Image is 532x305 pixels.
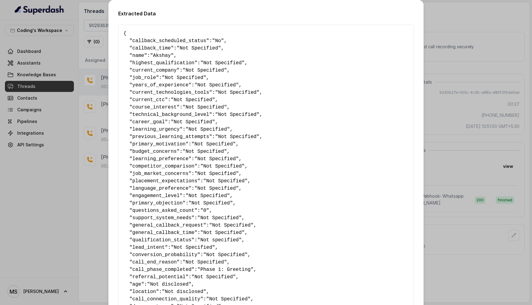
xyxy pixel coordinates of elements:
[132,141,186,147] span: primary_motivation
[162,75,206,81] span: "Not Specified"
[186,193,230,199] span: "Not Specified"
[197,267,253,272] span: "Phase 1: Greeting"
[150,53,174,58] span: "Akshay"
[132,105,177,110] span: course_interest
[197,237,242,243] span: "Not specified"
[132,164,195,169] span: competitor_comparison
[191,141,236,147] span: "Not Specified"
[132,282,141,287] span: age
[132,171,188,176] span: job_market_concerns
[197,215,242,221] span: "Not Specified"
[215,134,260,140] span: "Not Specified"
[132,252,197,258] span: conversion_probability
[203,178,248,184] span: "Not Specified"
[132,230,195,236] span: general_callback_time
[132,186,188,191] span: language_preference
[132,208,195,213] span: questions_asked_count
[132,90,209,95] span: current_technologies_tools
[194,186,239,191] span: "Not Specified"
[215,90,260,95] span: "Not Specified"
[132,149,177,154] span: budget_concerns
[188,200,233,206] span: "Not Specified"
[177,46,221,51] span: "Not Specified"
[132,112,209,117] span: technical_background_level
[206,296,251,302] span: "Not Specified"
[132,119,165,125] span: career_goal
[132,68,177,73] span: current_company
[215,112,260,117] span: "Not Specified"
[162,289,206,295] span: "Not disclosed"
[132,46,171,51] span: callback_time
[194,156,239,162] span: "Not Specified"
[194,82,239,88] span: "Not Specified"
[203,252,248,258] span: "Not Specified"
[183,149,227,154] span: "Not Specified"
[171,245,215,250] span: "Not Specified"
[183,105,227,110] span: "Not Specified"
[147,282,191,287] span: "Not disclosed"
[194,171,239,176] span: "Not Specified"
[171,119,215,125] span: "Not Specified"
[132,259,177,265] span: call_end_reason
[132,245,165,250] span: lead_intent
[132,53,144,58] span: name
[186,127,230,132] span: "Not Specified"
[200,208,209,213] span: "0"
[132,193,180,199] span: engagement_level
[200,60,245,66] span: "Not Specified"
[132,289,156,295] span: location
[132,237,191,243] span: qualification_status
[132,60,195,66] span: highest_qualification
[132,75,156,81] span: job_role
[132,38,206,44] span: callback_scheduled_status
[212,38,224,44] span: "No"
[132,215,191,221] span: support_system_needs
[183,68,227,73] span: "Not Specified"
[132,223,203,228] span: general_callback_request
[191,274,236,280] span: "Not Specified"
[183,259,227,265] span: "Not Specified"
[118,10,414,17] h2: Extracted Data
[200,164,245,169] span: "Not Specified"
[132,97,165,103] span: current_ctc
[132,267,191,272] span: call_phase_completed
[171,97,215,103] span: "Not Specified"
[132,156,188,162] span: learning_preference
[209,223,253,228] span: "Not Specified"
[132,127,180,132] span: learning_urgency
[200,230,245,236] span: "Not Specified"
[132,134,209,140] span: previous_learning_attempts
[132,296,200,302] span: call_connection_quality
[132,274,186,280] span: referral_potential
[132,178,197,184] span: placement_expectations
[132,200,183,206] span: primary_objection
[132,82,188,88] span: years_of_experience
